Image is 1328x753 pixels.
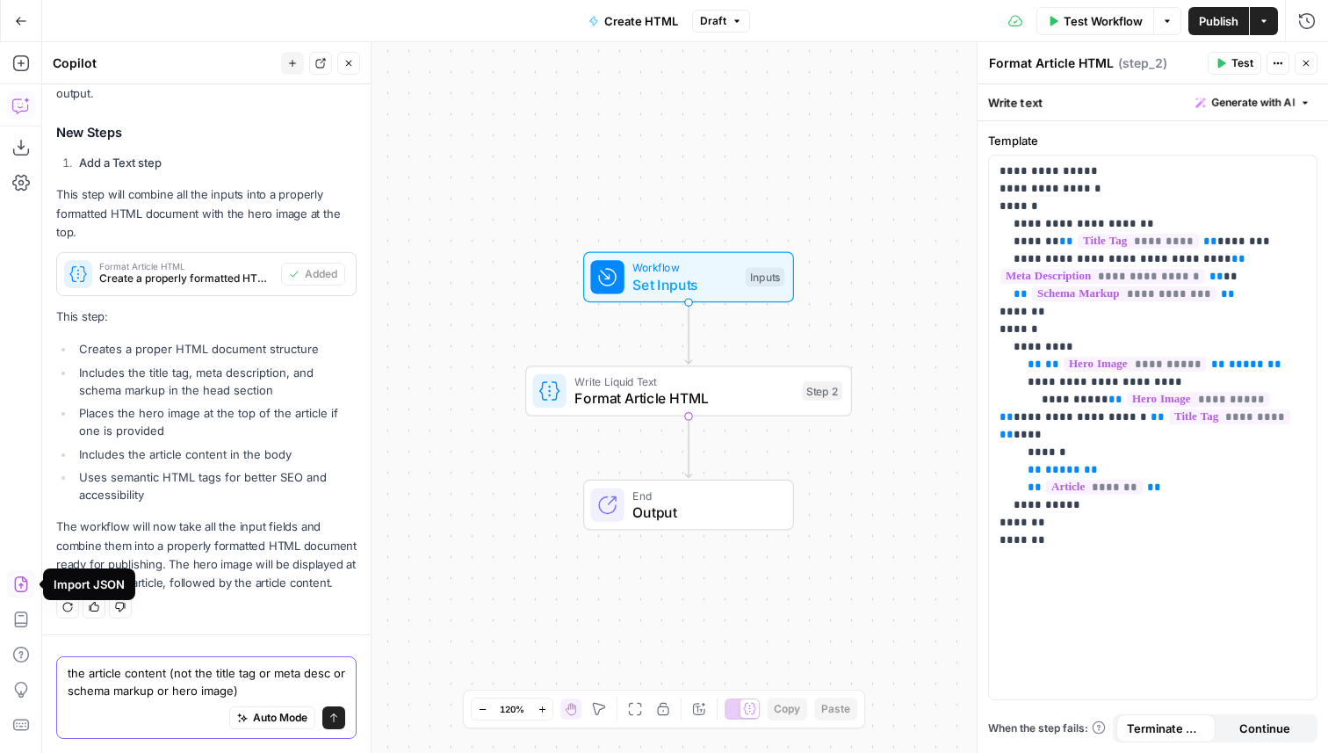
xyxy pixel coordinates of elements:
button: Paste [814,698,857,720]
div: EndOutput [525,480,852,531]
div: Write text [978,84,1328,120]
button: Generate with AI [1188,91,1317,114]
span: Format Article HTML [99,262,274,271]
h3: New Steps [56,122,357,145]
span: Generate with AI [1211,95,1295,111]
button: Publish [1188,7,1249,35]
span: End [632,487,776,503]
li: Creates a proper HTML document structure [75,340,357,358]
div: Step 2 [803,381,843,401]
span: Auto Mode [253,710,307,726]
span: Workflow [632,259,737,276]
a: When the step fails: [988,720,1106,736]
span: Set Inputs [632,274,737,295]
li: Includes the article content in the body [75,445,357,463]
strong: Add a Text step [79,156,162,170]
li: Includes the title tag, meta description, and schema markup in the head section [75,364,357,399]
g: Edge from start to step_2 [685,302,691,364]
button: Test [1208,52,1261,75]
p: The workflow will now take all the input fields and combine them into a properly formatted HTML d... [56,518,357,592]
span: Output [632,502,776,523]
span: Paste [821,701,850,717]
span: Publish [1199,12,1238,30]
span: Terminate Workflow [1127,720,1205,737]
g: Edge from step_2 to end [685,416,691,478]
button: Added [281,263,345,286]
span: ( step_2 ) [1118,54,1167,72]
span: Create HTML [604,12,678,30]
button: Auto Mode [229,706,315,729]
span: Added [305,266,337,282]
label: Template [988,132,1317,149]
span: Test [1231,55,1253,71]
p: This step: [56,308,357,326]
span: Continue [1239,720,1290,737]
span: Create a properly formatted HTML article with hero image [99,271,274,286]
span: Write Liquid Text [574,373,794,390]
span: 120% [500,702,524,716]
span: Test Workflow [1064,12,1143,30]
textarea: the article content (not the title tag or meta desc or schema markup or hero image) [68,664,345,699]
p: This step will combine all the inputs into a properly formatted HTML document with the hero image... [56,185,357,241]
span: Draft [700,13,726,29]
span: Format Article HTML [574,387,794,409]
div: Write Liquid TextFormat Article HTMLStep 2 [525,366,852,416]
span: Copy [774,701,800,717]
li: Places the hero image at the top of the article if one is provided [75,404,357,439]
button: Draft [692,10,750,33]
button: Test Workflow [1036,7,1153,35]
div: Inputs [746,268,784,287]
div: WorkflowSet InputsInputs [525,252,852,303]
textarea: Format Article HTML [989,54,1114,72]
button: Copy [767,698,807,720]
li: Uses semantic HTML tags for better SEO and accessibility [75,468,357,503]
div: Import JSON [54,576,125,593]
button: Create HTML [578,7,689,35]
div: Copilot [53,54,276,72]
button: Continue [1216,714,1315,742]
